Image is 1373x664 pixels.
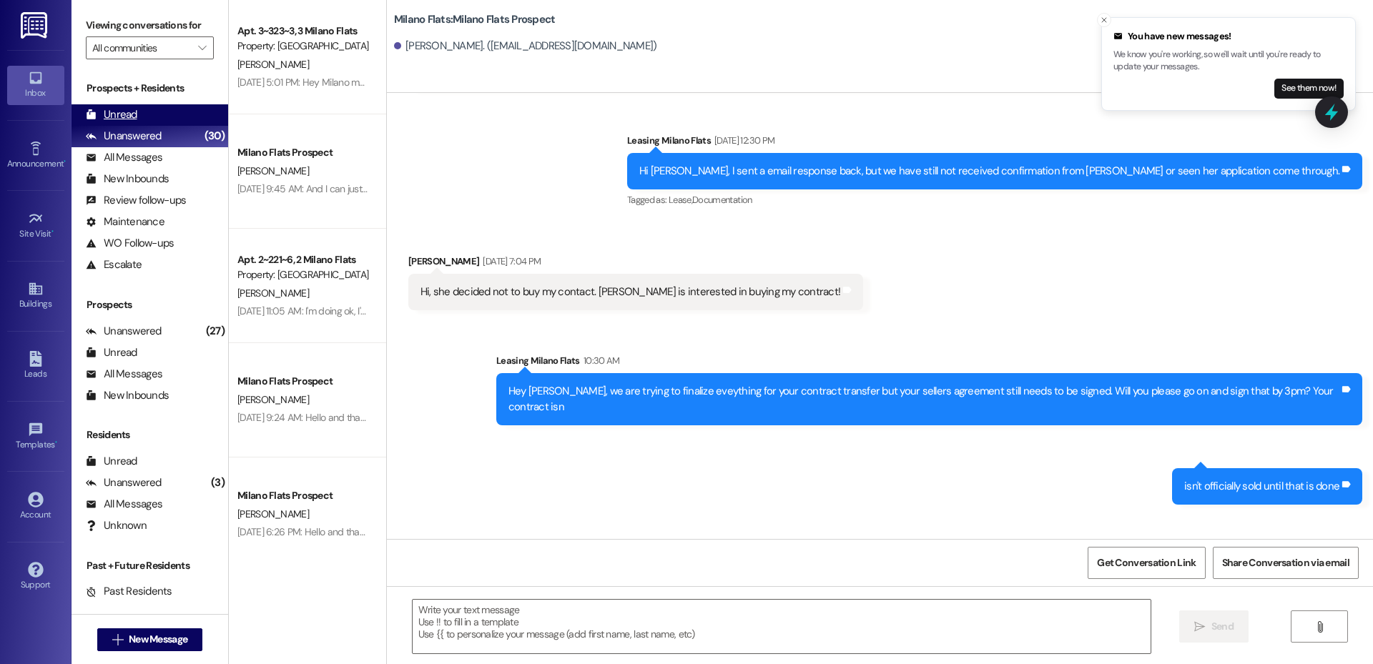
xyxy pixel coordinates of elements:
span: Lease , [669,194,692,206]
div: Review follow-ups [86,193,186,208]
span: [PERSON_NAME] [237,507,309,520]
i:  [1314,621,1325,633]
span: Get Conversation Link [1097,555,1196,570]
div: [DATE] 7:04 PM [479,254,541,269]
a: Account [7,487,64,526]
div: Property: [GEOGRAPHIC_DATA] Flats [237,267,370,282]
div: Unread [86,107,137,122]
div: You have new messages! [1113,29,1344,44]
span: New Message [129,632,187,647]
div: Unanswered [86,475,162,490]
span: [PERSON_NAME] [237,393,309,406]
span: • [55,437,57,447]
div: Residents [72,427,228,442]
a: Inbox [7,66,64,104]
div: Leasing Milano Flats [496,353,1362,373]
div: Hi, she decided not to buy my contact. [PERSON_NAME] is interested in buying my contract! [420,284,840,299]
div: isn't officially sold until that is done [1184,479,1339,494]
div: (27) [202,320,228,342]
p: We know you're working, so we'll wait until you're ready to update your messages. [1113,49,1344,74]
button: Share Conversation via email [1213,547,1359,579]
span: Share Conversation via email [1222,555,1349,570]
div: [PERSON_NAME] [408,254,863,274]
div: Unknown [86,518,147,533]
div: Property: [GEOGRAPHIC_DATA] Flats [237,39,370,54]
i:  [198,42,206,54]
span: Documentation [692,194,752,206]
div: Unanswered [86,129,162,144]
button: See them now! [1274,79,1344,99]
div: Past + Future Residents [72,558,228,573]
div: [DATE] 12:30 PM [711,133,774,148]
div: Hi [PERSON_NAME], I sent a email response back, but we have still not received confirmation from ... [639,164,1339,179]
div: Apt. 2~221~6, 2 Milano Flats [237,252,370,267]
input: All communities [92,36,191,59]
div: [DATE] 11:05 AM: I'm doing ok, I've just been having a really tough time with anxiety [237,304,571,317]
div: Escalate [86,257,142,272]
div: All Messages [86,497,162,512]
div: New Inbounds [86,172,169,187]
div: Unread [86,345,137,360]
div: Prospects + Residents [72,81,228,96]
b: Milano Flats: Milano Flats Prospect [394,12,556,27]
i:  [112,634,123,645]
span: Send [1211,619,1234,634]
div: Apt. 3~323~3, 3 Milano Flats [237,24,370,39]
i:  [1194,621,1205,633]
div: Tagged as: [627,189,1362,210]
button: Get Conversation Link [1088,547,1205,579]
div: Hey [PERSON_NAME], we are trying to finalize eveything for your contract transfer but your seller... [508,384,1339,415]
a: Site Visit • [7,207,64,245]
span: [PERSON_NAME] [237,287,309,299]
div: Past Residents [86,584,172,599]
div: Unread [86,454,137,469]
div: Prospects [72,297,228,312]
div: Milano Flats Prospect [237,145,370,160]
a: Support [7,558,64,596]
div: Milano Flats Prospect [237,488,370,503]
div: Milano Flats Prospect [237,374,370,389]
div: New Inbounds [86,388,169,403]
div: Maintenance [86,214,164,229]
span: [PERSON_NAME] [237,58,309,71]
div: (30) [201,125,228,147]
a: Buildings [7,277,64,315]
button: New Message [97,628,203,651]
label: Viewing conversations for [86,14,214,36]
a: Templates • [7,417,64,456]
span: • [64,157,66,167]
div: All Messages [86,367,162,382]
button: Close toast [1097,13,1111,27]
div: [DATE] 6:26 PM: Hello and thank you for contacting Milano Flats. You have reached us after hours.... [237,525,1165,538]
img: ResiDesk Logo [21,12,50,39]
div: [DATE] 5:01 PM: Hey Milano management. I have a summer contract and I went home for the 2nd half ... [237,76,862,89]
button: Send [1179,610,1249,643]
div: Unanswered [86,324,162,339]
div: All Messages [86,150,162,165]
div: [PERSON_NAME]. ([EMAIL_ADDRESS][DOMAIN_NAME]) [394,39,657,54]
div: 10:30 AM [580,353,620,368]
div: WO Follow-ups [86,236,174,251]
div: (3) [207,472,228,494]
div: [DATE] 9:24 AM: Hello and thank you for contacting Milano Flats. You have reached us after hours.... [237,411,1166,424]
a: Leads [7,347,64,385]
span: • [51,227,54,237]
span: [PERSON_NAME] [237,164,309,177]
div: Leasing Milano Flats [627,133,1362,153]
div: [DATE] 9:45 AM: And I can just like resign [237,182,404,195]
